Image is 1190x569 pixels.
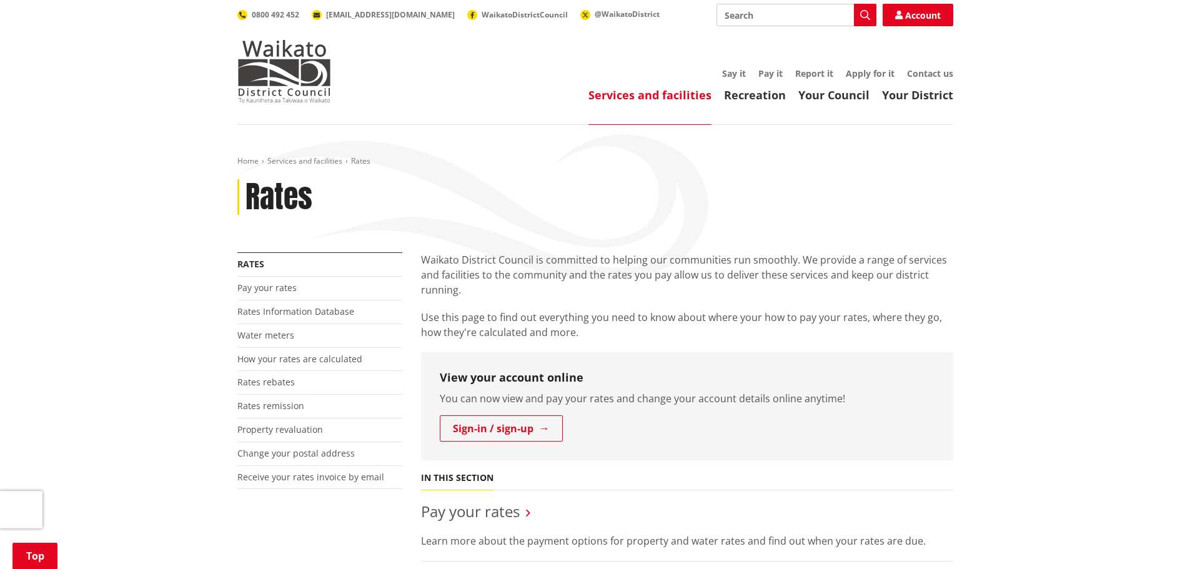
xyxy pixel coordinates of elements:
[312,9,455,20] a: [EMAIL_ADDRESS][DOMAIN_NAME]
[237,376,295,388] a: Rates rebates
[237,282,297,294] a: Pay your rates
[326,9,455,20] span: [EMAIL_ADDRESS][DOMAIN_NAME]
[758,67,783,79] a: Pay it
[795,67,833,79] a: Report it
[907,67,953,79] a: Contact us
[588,87,712,102] a: Services and facilities
[237,40,331,102] img: Waikato District Council - Te Kaunihera aa Takiwaa o Waikato
[245,179,312,215] h1: Rates
[421,533,953,548] p: Learn more about the payment options for property and water rates and find out when your rates ar...
[237,447,355,459] a: Change your postal address
[421,252,953,297] p: Waikato District Council is committed to helping our communities run smoothly. We provide a range...
[237,9,299,20] a: 0800 492 452
[440,415,563,442] a: Sign-in / sign-up
[237,423,323,435] a: Property revaluation
[440,391,935,406] p: You can now view and pay your rates and change your account details online anytime!
[882,87,953,102] a: Your District
[467,9,568,20] a: WaikatoDistrictCouncil
[595,9,660,19] span: @WaikatoDistrict
[12,543,57,569] a: Top
[237,305,354,317] a: Rates Information Database
[237,471,384,483] a: Receive your rates invoice by email
[237,258,264,270] a: Rates
[722,67,746,79] a: Say it
[846,67,895,79] a: Apply for it
[421,473,493,483] h5: In this section
[798,87,870,102] a: Your Council
[421,310,953,340] p: Use this page to find out everything you need to know about where your how to pay your rates, whe...
[421,501,520,522] a: Pay your rates
[237,156,259,166] a: Home
[724,87,786,102] a: Recreation
[440,371,935,385] h3: View your account online
[883,4,953,26] a: Account
[237,353,362,365] a: How your rates are calculated
[482,9,568,20] span: WaikatoDistrictCouncil
[237,156,953,167] nav: breadcrumb
[351,156,370,166] span: Rates
[716,4,876,26] input: Search input
[580,9,660,19] a: @WaikatoDistrict
[252,9,299,20] span: 0800 492 452
[267,156,342,166] a: Services and facilities
[237,400,304,412] a: Rates remission
[237,329,294,341] a: Water meters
